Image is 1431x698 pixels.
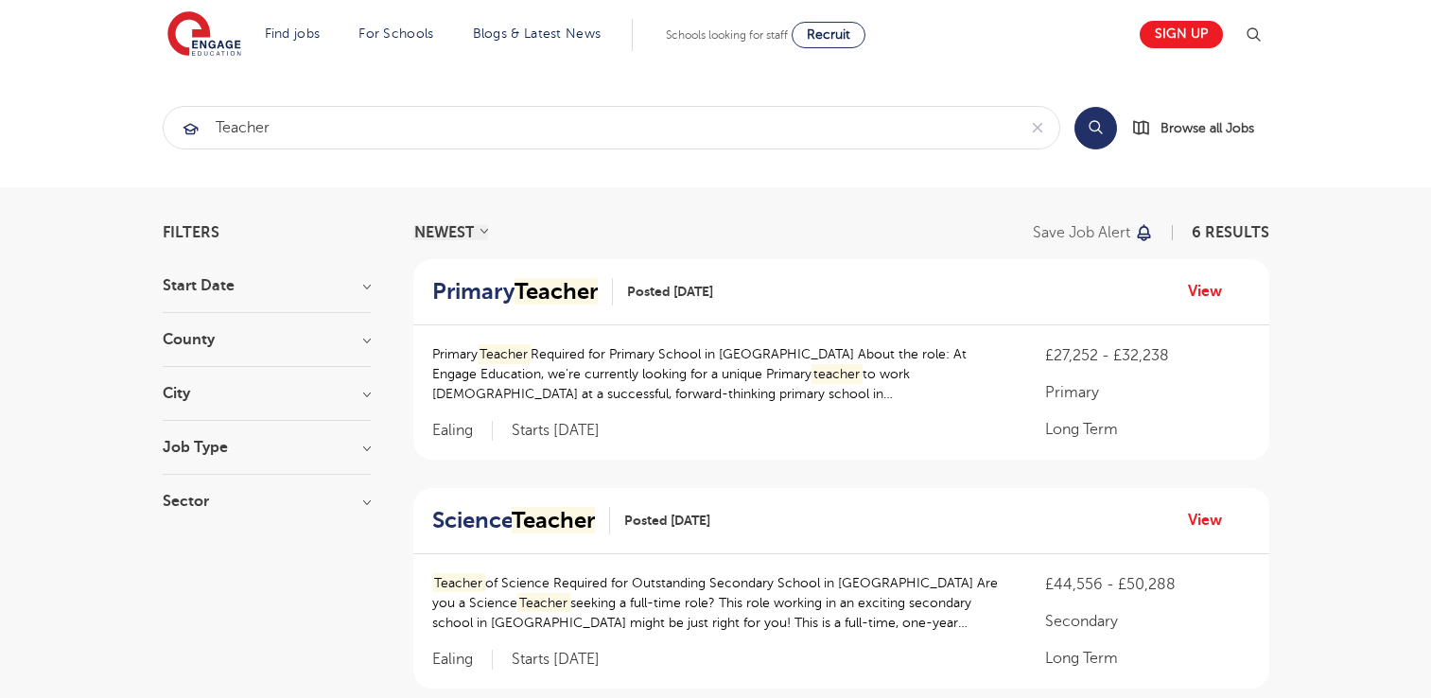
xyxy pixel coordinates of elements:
[1033,225,1130,240] p: Save job alert
[163,440,371,455] h3: Job Type
[478,344,532,364] mark: Teacher
[432,507,595,534] h2: Science
[432,650,493,670] span: Ealing
[163,332,371,347] h3: County
[358,26,433,41] a: For Schools
[432,573,1008,633] p: of Science Required for Outstanding Secondary School in [GEOGRAPHIC_DATA] Are you a Science seeki...
[512,507,595,533] mark: Teacher
[432,573,486,593] mark: Teacher
[515,278,598,305] mark: Teacher
[1192,224,1269,241] span: 6 RESULTS
[1045,381,1249,404] p: Primary
[1045,344,1249,367] p: £27,252 - £32,238
[265,26,321,41] a: Find jobs
[432,344,1008,404] p: Primary Required for Primary School in [GEOGRAPHIC_DATA] About the role: At Engage Education, we’...
[473,26,602,41] a: Blogs & Latest News
[164,107,1016,148] input: Submit
[1074,107,1117,149] button: Search
[1188,279,1236,304] a: View
[432,278,598,305] h2: Primary
[1045,573,1249,596] p: £44,556 - £50,288
[167,11,241,59] img: Engage Education
[792,22,865,48] a: Recruit
[163,106,1060,149] div: Submit
[811,364,864,384] mark: teacher
[163,225,219,240] span: Filters
[432,507,610,534] a: ScienceTeacher
[517,593,571,613] mark: Teacher
[432,421,493,441] span: Ealing
[1045,647,1249,670] p: Long Term
[1188,508,1236,532] a: View
[666,28,788,42] span: Schools looking for staff
[163,278,371,293] h3: Start Date
[163,494,371,509] h3: Sector
[627,282,713,302] span: Posted [DATE]
[1161,117,1254,139] span: Browse all Jobs
[624,511,710,531] span: Posted [DATE]
[1132,117,1269,139] a: Browse all Jobs
[1045,610,1249,633] p: Secondary
[512,650,600,670] p: Starts [DATE]
[1045,418,1249,441] p: Long Term
[432,278,613,305] a: PrimaryTeacher
[1033,225,1155,240] button: Save job alert
[1016,107,1059,148] button: Clear
[163,386,371,401] h3: City
[512,421,600,441] p: Starts [DATE]
[1140,21,1223,48] a: Sign up
[807,27,850,42] span: Recruit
